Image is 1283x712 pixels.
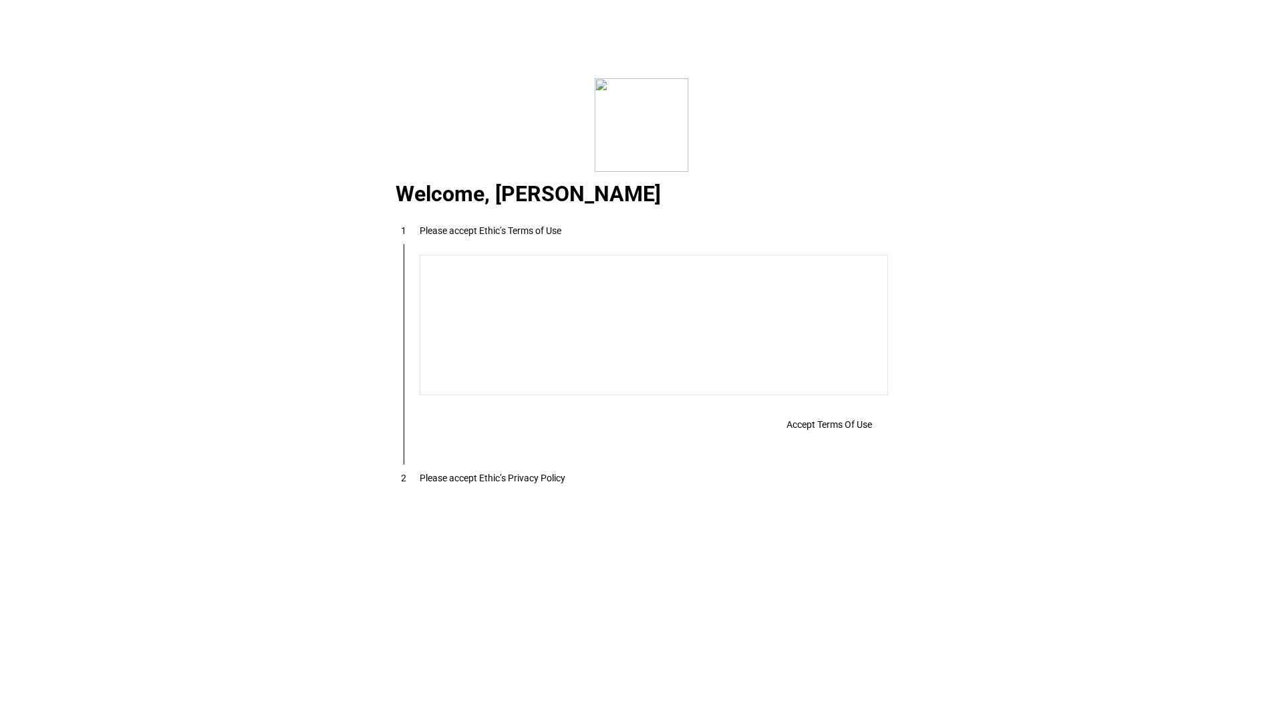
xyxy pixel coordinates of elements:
[595,78,688,172] img: corporate.svg
[420,473,565,483] div: Please accept Ethic’s Privacy Policy
[401,225,406,236] span: 1
[420,225,561,236] div: Please accept Ethic’s Terms of Use
[401,473,406,483] span: 2
[380,187,904,203] div: Welcome, [PERSON_NAME]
